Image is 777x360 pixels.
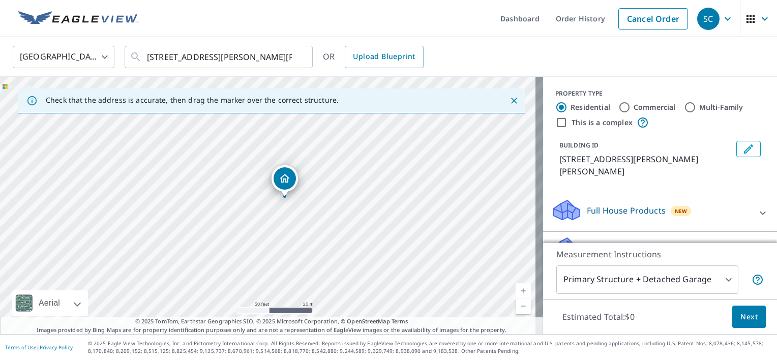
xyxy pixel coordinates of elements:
[40,344,73,351] a: Privacy Policy
[18,11,138,26] img: EV Logo
[699,102,743,112] label: Multi-Family
[88,340,772,355] p: © 2025 Eagle View Technologies, Inc. and Pictometry International Corp. All Rights Reserved. Repo...
[323,46,424,68] div: OR
[5,344,37,351] a: Terms of Use
[732,306,766,328] button: Next
[556,265,738,294] div: Primary Structure + Detached Garage
[12,290,88,316] div: Aerial
[516,283,531,298] a: Current Level 19, Zoom In
[587,242,643,254] p: Roof Products
[697,8,720,30] div: SC
[587,204,666,217] p: Full House Products
[516,298,531,314] a: Current Level 19, Zoom Out
[736,141,761,157] button: Edit building 1
[571,102,610,112] label: Residential
[46,96,339,105] p: Check that the address is accurate, then drag the marker over the correct structure.
[554,306,643,328] p: Estimated Total: $0
[347,317,390,325] a: OpenStreetMap
[740,311,758,323] span: Next
[555,89,765,98] div: PROPERTY TYPE
[392,317,408,325] a: Terms
[559,141,599,149] p: BUILDING ID
[5,344,73,350] p: |
[507,94,521,107] button: Close
[345,46,423,68] a: Upload Blueprint
[353,50,415,63] span: Upload Blueprint
[572,117,633,128] label: This is a complex
[752,274,764,286] span: Your report will include the primary structure and a detached garage if one exists.
[551,198,769,227] div: Full House ProductsNew
[675,207,688,215] span: New
[135,317,408,326] span: © 2025 TomTom, Earthstar Geographics SIO, © 2025 Microsoft Corporation, ©
[147,43,292,71] input: Search by address or latitude-longitude
[618,8,688,29] a: Cancel Order
[634,102,676,112] label: Commercial
[556,248,764,260] p: Measurement Instructions
[13,43,114,71] div: [GEOGRAPHIC_DATA]
[551,236,769,265] div: Roof ProductsNew
[36,290,63,316] div: Aerial
[559,153,732,177] p: [STREET_ADDRESS][PERSON_NAME][PERSON_NAME]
